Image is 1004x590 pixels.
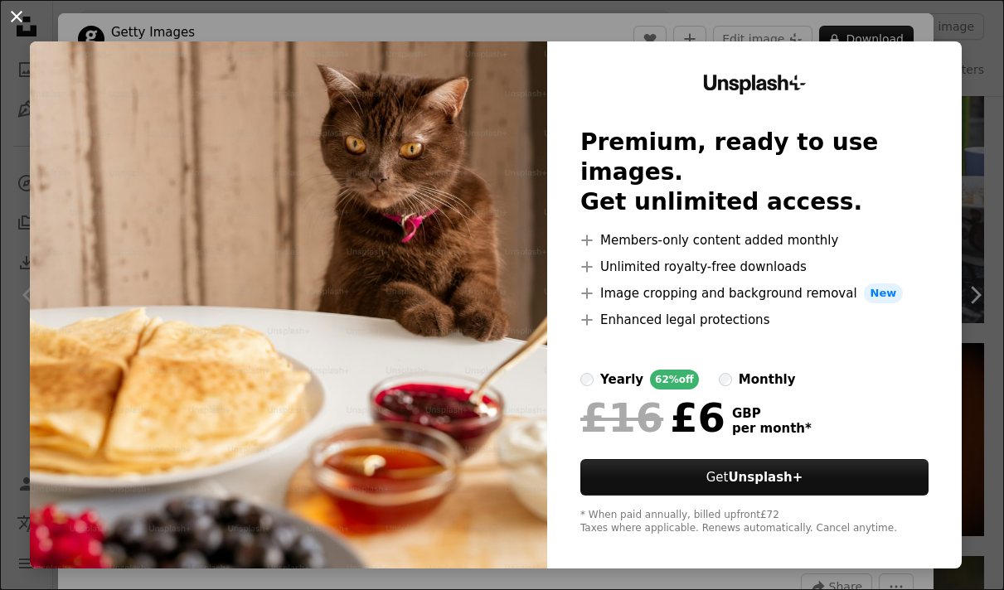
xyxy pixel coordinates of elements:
li: Members-only content added monthly [580,230,929,250]
span: per month * [732,421,812,436]
span: £16 [580,396,663,439]
li: Unlimited royalty-free downloads [580,257,929,277]
div: 62% off [650,370,699,389]
div: monthly [739,370,796,389]
div: yearly [600,370,643,389]
h2: Premium, ready to use images. Get unlimited access. [580,128,929,217]
input: monthly [719,373,732,386]
input: yearly62%off [580,373,594,386]
li: Enhanced legal protections [580,310,929,330]
div: £6 [580,396,725,439]
span: GBP [732,406,812,421]
li: Image cropping and background removal [580,283,929,303]
strong: Unsplash+ [728,470,803,485]
span: New [864,283,904,303]
button: GetUnsplash+ [580,459,929,496]
div: * When paid annually, billed upfront £72 Taxes where applicable. Renews automatically. Cancel any... [580,509,929,535]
